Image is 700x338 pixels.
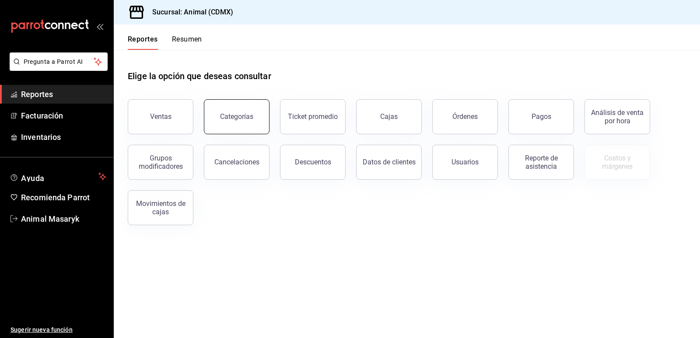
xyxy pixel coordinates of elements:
button: Cancelaciones [204,145,269,180]
span: Pregunta a Parrot AI [24,57,94,66]
div: Categorías [220,112,253,121]
div: Órdenes [452,112,478,121]
div: Pagos [532,112,551,121]
button: Reporte de asistencia [508,145,574,180]
span: Animal Masaryk [21,213,106,225]
span: Sugerir nueva función [10,325,106,335]
div: Usuarios [451,158,479,166]
h1: Elige la opción que deseas consultar [128,70,271,83]
button: Ventas [128,99,193,134]
span: Ayuda [21,171,95,182]
a: Pregunta a Parrot AI [6,63,108,73]
button: Descuentos [280,145,346,180]
button: Pregunta a Parrot AI [10,52,108,71]
div: Cancelaciones [214,158,259,166]
span: Inventarios [21,131,106,143]
span: Reportes [21,88,106,100]
button: Reportes [128,35,158,50]
button: Grupos modificadores [128,145,193,180]
button: Usuarios [432,145,498,180]
div: Ventas [150,112,171,121]
h3: Sucursal: Animal (CDMX) [145,7,233,17]
button: Datos de clientes [356,145,422,180]
button: Movimientos de cajas [128,190,193,225]
div: Grupos modificadores [133,154,188,171]
button: Ticket promedio [280,99,346,134]
a: Cajas [356,99,422,134]
div: Análisis de venta por hora [590,108,644,125]
div: navigation tabs [128,35,202,50]
div: Costos y márgenes [590,154,644,171]
div: Descuentos [295,158,331,166]
button: open_drawer_menu [96,23,103,30]
span: Recomienda Parrot [21,192,106,203]
span: Facturación [21,110,106,122]
button: Pagos [508,99,574,134]
button: Análisis de venta por hora [584,99,650,134]
div: Ticket promedio [288,112,338,121]
button: Contrata inventarios para ver este reporte [584,145,650,180]
div: Movimientos de cajas [133,199,188,216]
div: Reporte de asistencia [514,154,568,171]
button: Resumen [172,35,202,50]
button: Órdenes [432,99,498,134]
div: Datos de clientes [363,158,416,166]
button: Categorías [204,99,269,134]
div: Cajas [380,112,398,122]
